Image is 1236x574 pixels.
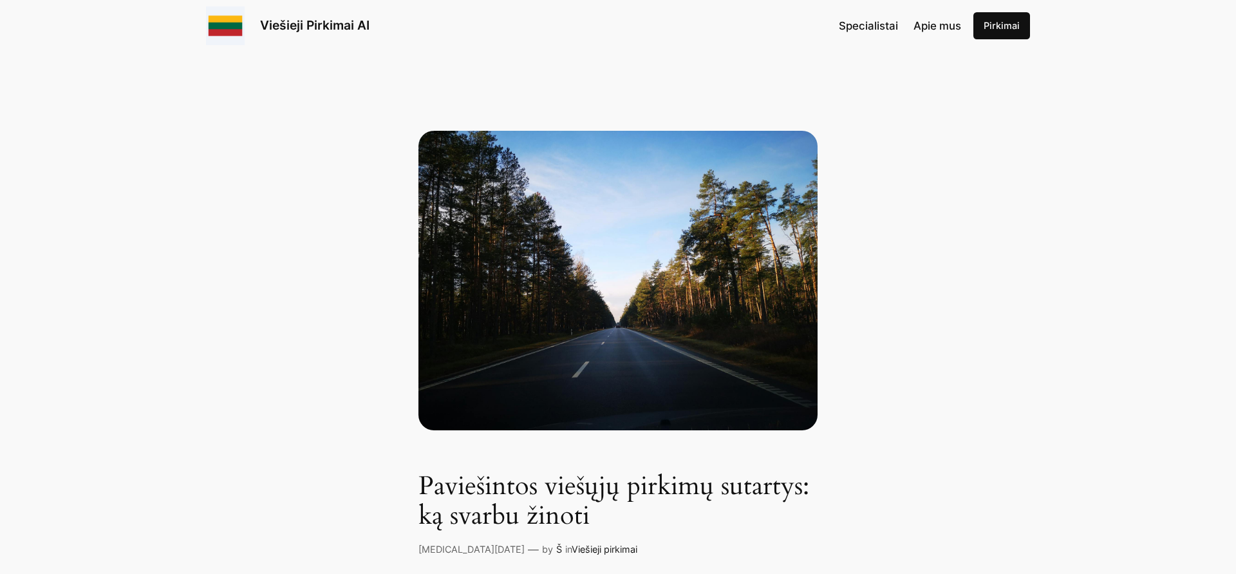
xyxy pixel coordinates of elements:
[839,17,898,34] a: Specialistai
[542,542,553,557] p: by
[973,12,1030,39] a: Pirkimai
[572,544,637,555] a: Viešieji pirkimai
[206,6,245,45] img: Viešieji pirkimai logo
[260,17,370,33] a: Viešieji Pirkimai AI
[528,541,539,558] p: —
[839,17,961,34] nav: Navigation
[418,472,818,531] h1: Paviešintos viešųjų pirkimų sutartys: ką svarbu žinoti
[565,544,572,555] span: in
[913,19,961,32] span: Apie mus
[913,17,961,34] a: Apie mus
[418,544,525,555] a: [MEDICAL_DATA][DATE]
[418,131,818,430] : asphalt road in between trees
[556,544,562,555] a: Š
[839,19,898,32] span: Specialistai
